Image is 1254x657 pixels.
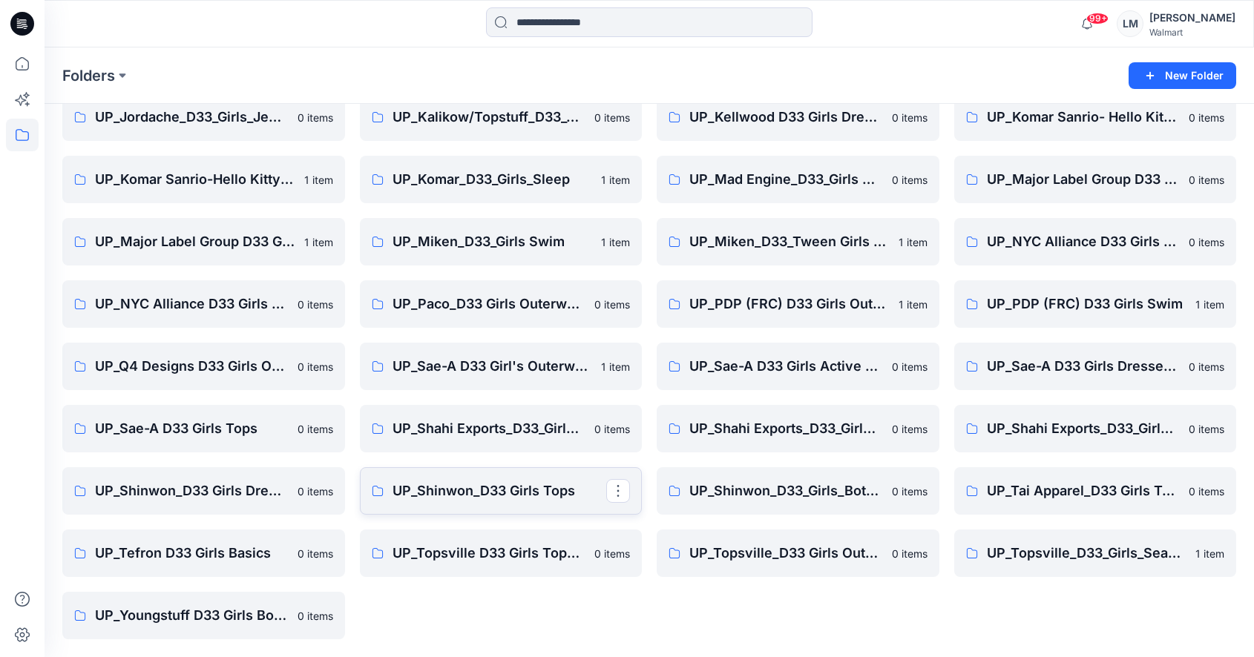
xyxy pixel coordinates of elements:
p: 0 items [594,546,630,561]
p: UP_Shahi Exports_D33_Girls Bottoms [393,418,586,439]
p: 0 items [1189,421,1224,437]
a: UP_Major Label Group D33 Girls Bottoms0 items [954,156,1237,203]
p: UP_Topsville_D33_Girls_Seasonal Events [987,543,1187,564]
a: UP_Q4 Designs D33 Girls Outerwear0 items [62,343,345,390]
a: UP_Sae-A D33 Girls Active & Bottoms0 items [657,343,939,390]
p: 0 items [1189,483,1224,499]
p: 0 items [1189,359,1224,374]
a: UP_Paco_D33 Girls Outerwear0 items [360,280,643,328]
a: UP_Sae-A D33 Girls Dresses & Sets0 items [954,343,1237,390]
a: UP_Mad Engine_D33_Girls Tops0 items [657,156,939,203]
a: UP_NYC Alliance D33 Girls Tops & Sweaters0 items [62,280,345,328]
p: UP_Komar Sanrio-Hello Kitty D33 Girls Sleep [95,169,295,190]
a: UP_Shinwon_D33 Girls Dresses0 items [62,467,345,515]
a: UP_Shinwon_D33_Girls_Bottoms & Active0 items [657,467,939,515]
p: UP_Topsville_D33 Girls Outerwear [689,543,883,564]
p: 0 items [298,359,333,374]
p: UP_PDP (FRC) D33 Girls Swim [987,294,1187,314]
a: UP_Komar Sanrio- Hello Kitty D26 TG Sleep0 items [954,93,1237,141]
p: 1 item [1195,546,1224,561]
p: 1 item [304,172,333,188]
p: UP_Tai Apparel_D33 Girls Tops [987,481,1181,501]
p: UP_Komar Sanrio- Hello Kitty D26 TG Sleep [987,107,1181,128]
p: 0 items [892,421,928,437]
p: UP_Sae-A D33 Girl's Outerwear [393,356,593,377]
a: UP_Tai Apparel_D33 Girls Tops0 items [954,467,1237,515]
a: UP_Topsville_D33_Girls_Seasonal Events1 item [954,529,1237,577]
p: 1 item [304,234,333,250]
a: UP_PDP (FRC) D33 Girls Outerwear1 item [657,280,939,328]
p: UP_Q4 Designs D33 Girls Outerwear [95,356,289,377]
p: 0 items [892,483,928,499]
a: UP_Major Label Group D33 Girls Tops1 item [62,218,345,265]
a: Folders [62,65,115,86]
p: 0 items [298,297,333,312]
p: UP_Major Label Group D33 Girls Tops [95,231,295,252]
a: UP_Komar_D33_Girls_Sleep1 item [360,156,643,203]
a: UP_Komar Sanrio-Hello Kitty D33 Girls Sleep1 item [62,156,345,203]
p: UP_NYC Alliance D33 Girls Tops & Sweaters [95,294,289,314]
a: UP_Kalikow/Topstuff_D33_Girls Dresses0 items [360,93,643,141]
a: UP_PDP (FRC) D33 Girls Swim1 item [954,280,1237,328]
p: UP_Sae-A D33 Girls Active & Bottoms [689,356,883,377]
p: UP_Miken_D33_Tween Girls Swim [689,231,890,252]
p: 0 items [298,421,333,437]
p: UP_PDP (FRC) D33 Girls Outerwear [689,294,890,314]
a: UP_Jordache_D33_Girls_Jeans0 items [62,93,345,141]
p: 0 items [594,297,630,312]
p: UP_Shinwon_D33_Girls_Bottoms & Active [689,481,883,501]
p: 0 items [298,110,333,125]
p: UP_Miken_D33_Girls Swim [393,231,593,252]
p: UP_Sae-A D33 Girls Dresses & Sets [987,356,1181,377]
p: UP_Kellwood D33 Girls Dresses & TWEEN [689,107,883,128]
a: UP_Shahi Exports_D33_Girls Tops0 items [954,405,1237,452]
p: 0 items [892,359,928,374]
p: 0 items [892,546,928,561]
p: 1 item [601,234,630,250]
button: New Folder [1129,62,1236,89]
p: UP_Major Label Group D33 Girls Bottoms [987,169,1181,190]
a: UP_Sae-A D33 Girl's Outerwear1 item [360,343,643,390]
a: UP_Shinwon_D33 Girls Tops [360,467,643,515]
p: 0 items [1189,172,1224,188]
span: 99+ [1086,13,1109,24]
p: 0 items [298,546,333,561]
div: [PERSON_NAME] [1149,9,1235,27]
p: 0 items [594,110,630,125]
p: 0 items [892,172,928,188]
p: 0 items [1189,110,1224,125]
p: UP_Jordache_D33_Girls_Jeans [95,107,289,128]
p: UP_Topsville D33 Girls Tops & Bottoms [393,543,586,564]
a: UP_Topsville D33 Girls Tops & Bottoms0 items [360,529,643,577]
p: 1 item [899,297,928,312]
p: UP_Sae-A D33 Girls Tops [95,418,289,439]
p: 0 items [892,110,928,125]
p: UP_Shinwon_D33 Girls Tops [393,481,607,501]
a: UP_Youngstuff D33 Girls Bottoms0 items [62,592,345,639]
a: UP_Kellwood D33 Girls Dresses & TWEEN0 items [657,93,939,141]
p: 0 items [298,608,333,624]
div: LM [1117,10,1143,37]
p: UP_Mad Engine_D33_Girls Tops [689,169,883,190]
p: UP_Paco_D33 Girls Outerwear [393,294,586,314]
p: UP_Shinwon_D33 Girls Dresses [95,481,289,501]
a: UP_NYC Alliance D33 Girls Knit/Woven Tops0 items [954,218,1237,265]
p: 1 item [601,172,630,188]
p: 0 items [298,483,333,499]
p: UP_Kalikow/Topstuff_D33_Girls Dresses [393,107,586,128]
p: UP_Shahi Exports_D33_Girls Tops [987,418,1181,439]
a: UP_Miken_D33_Tween Girls Swim1 item [657,218,939,265]
a: UP_Shahi Exports_D33_Girls Bottoms0 items [360,405,643,452]
a: UP_Miken_D33_Girls Swim1 item [360,218,643,265]
div: Walmart [1149,27,1235,38]
a: UP_Topsville_D33 Girls Outerwear0 items [657,529,939,577]
a: UP_Shahi Exports_D33_Girls Dresses0 items [657,405,939,452]
p: UP_Tefron D33 Girls Basics [95,543,289,564]
a: UP_Sae-A D33 Girls Tops0 items [62,405,345,452]
p: 1 item [601,359,630,374]
p: UP_Komar_D33_Girls_Sleep [393,169,593,190]
p: UP_Shahi Exports_D33_Girls Dresses [689,418,883,439]
p: 1 item [1195,297,1224,312]
p: UP_NYC Alliance D33 Girls Knit/Woven Tops [987,231,1181,252]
